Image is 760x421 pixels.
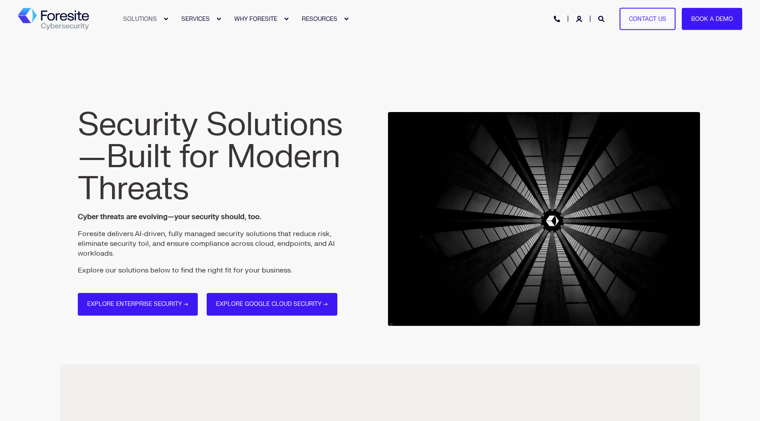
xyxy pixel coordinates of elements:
a: Login [576,15,584,22]
span: WHY FORESITE [234,15,277,22]
img: A series of diminishing size hexagons with powerful connecting lines through each corner towards ... [388,112,700,325]
p: Foresite delivers AI-driven, fully managed security solutions that reduce risk, eliminate securit... [78,229,354,258]
a: Open Search [598,15,606,22]
div: Expand SERVICES [216,16,221,22]
div: Expand RESOURCES [344,16,349,22]
a: Contact Us [620,8,676,30]
a: Back to Home [18,8,89,30]
img: Foresite logo, a hexagon shape of blues with a directional arrow to the right hand side, and the ... [18,8,89,30]
strong: Cyber threats are evolving—your security should, too. [78,213,261,221]
a: Explore Enterprise Security → [78,293,198,316]
h1: Security Solutions—Built for Modern Threats [78,109,354,205]
p: Explore our solutions below to find the right fit for your business. [78,265,354,275]
div: Expand SOLUTIONS [163,16,168,22]
span: SOLUTIONS [123,15,157,22]
a: Book a Demo [682,8,742,30]
a: Explore Google Cloud Security → [207,293,337,316]
span: RESOURCES [302,15,337,22]
div: Expand WHY FORESITE [284,16,289,22]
